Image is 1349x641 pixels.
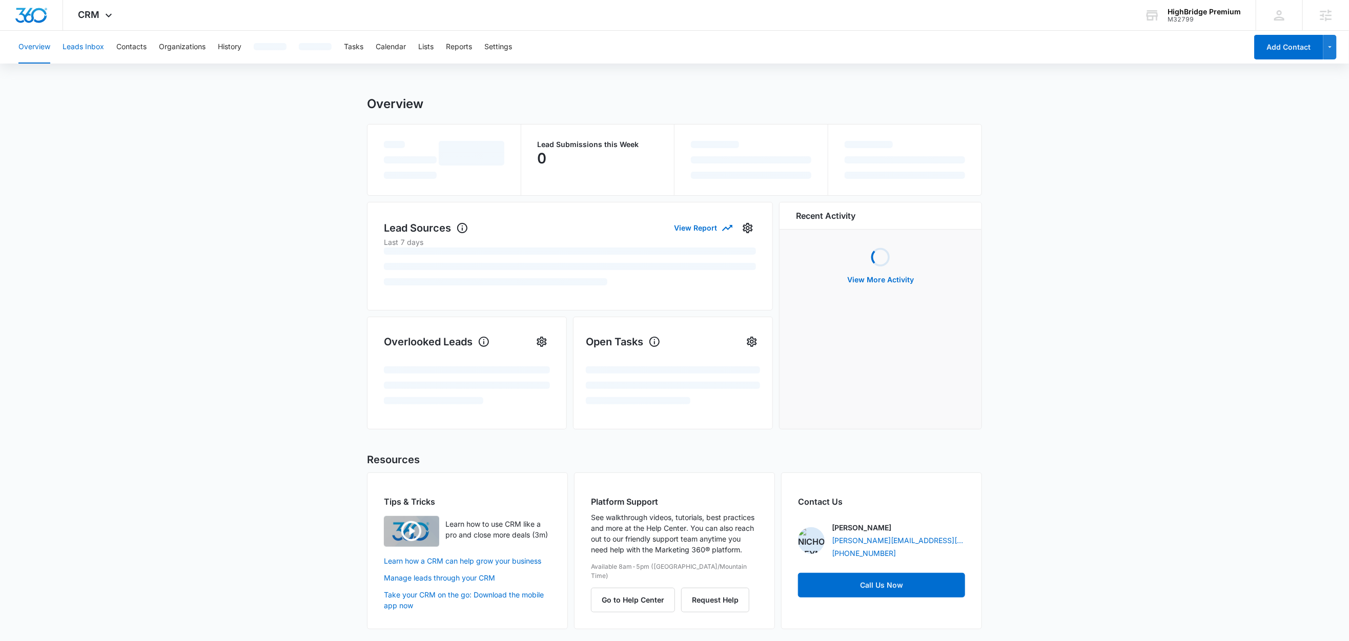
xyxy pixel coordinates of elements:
h2: Resources [367,452,982,467]
button: Settings [534,334,550,350]
p: [PERSON_NAME] [832,522,891,533]
button: Settings [744,334,760,350]
button: Settings [484,31,512,64]
a: Learn how a CRM can help grow your business [384,555,551,566]
button: Add Contact [1254,35,1323,59]
button: Settings [740,220,756,236]
button: Leads Inbox [63,31,104,64]
div: account name [1168,8,1241,16]
button: Go to Help Center [591,588,675,612]
a: Go to Help Center [591,595,681,604]
a: Manage leads through your CRM [384,572,551,583]
a: [PERSON_NAME][EMAIL_ADDRESS][PERSON_NAME][DOMAIN_NAME] [832,535,965,546]
button: History [218,31,241,64]
img: Learn how to use CRM like a pro and close more deals (3m) [384,516,439,547]
button: Lists [418,31,434,64]
button: Organizations [159,31,206,64]
button: Reports [446,31,472,64]
button: Request Help [681,588,749,612]
h6: Recent Activity [796,210,855,222]
a: Call Us Now [798,573,965,597]
button: View More Activity [837,267,924,292]
h2: Tips & Tricks [384,495,551,508]
p: Lead Submissions this Week [538,141,658,148]
p: See walkthrough videos, tutorials, best practices and more at the Help Center. You can also reach... [591,512,758,555]
button: View Report [674,219,731,237]
h1: Overview [367,96,423,112]
button: Tasks [344,31,363,64]
p: Available 8am-5pm ([GEOGRAPHIC_DATA]/Mountain Time) [591,562,758,581]
h1: Open Tasks [586,334,661,349]
div: account id [1168,16,1241,23]
p: Last 7 days [384,237,756,247]
button: Overview [18,31,50,64]
h1: Overlooked Leads [384,334,490,349]
span: CRM [78,9,100,20]
a: [PHONE_NUMBER] [832,548,896,559]
button: Contacts [116,31,147,64]
p: 0 [538,150,547,167]
h2: Platform Support [591,495,758,508]
h2: Contact Us [798,495,965,508]
img: Nicholas Geymann [798,527,825,554]
a: Take your CRM on the go: Download the mobile app now [384,589,551,611]
a: Request Help [681,595,749,604]
p: Learn how to use CRM like a pro and close more deals (3m) [445,519,551,540]
h1: Lead Sources [384,220,468,236]
button: Calendar [376,31,406,64]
